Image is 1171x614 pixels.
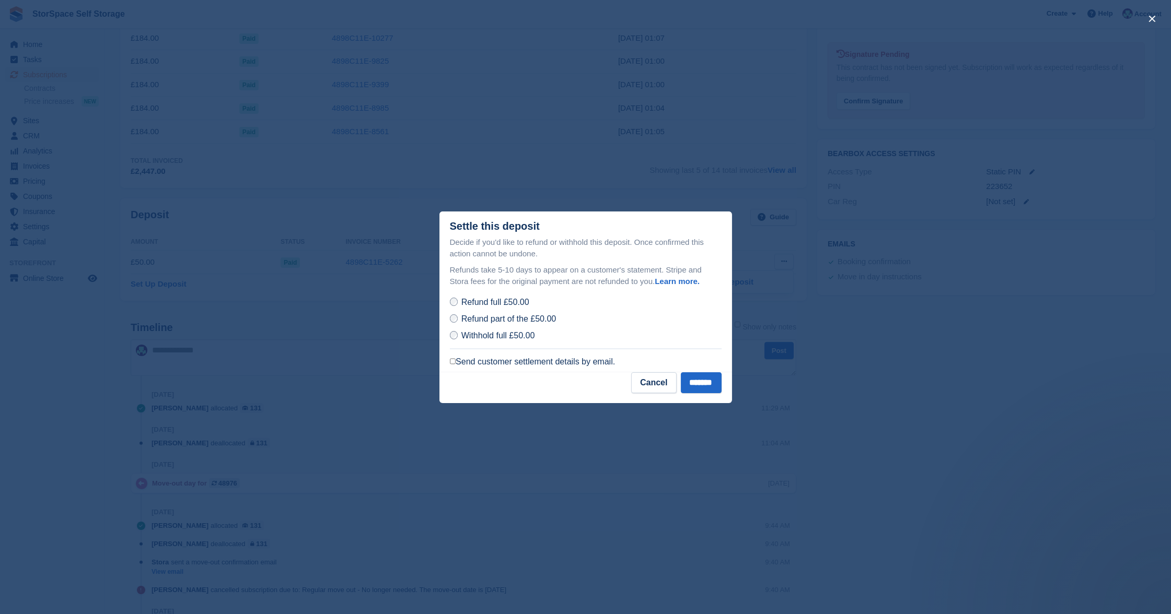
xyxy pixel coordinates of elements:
input: Withhold full £50.00 [450,331,458,339]
button: Cancel [631,372,676,393]
p: Refunds take 5-10 days to appear on a customer's statement. Stripe and Stora fees for the origina... [450,264,722,288]
span: Refund part of the £50.00 [461,314,556,323]
p: Decide if you'd like to refund or withhold this deposit. Once confirmed this action cannot be und... [450,237,722,260]
a: Learn more. [655,277,700,286]
div: Settle this deposit [450,220,540,232]
input: Send customer settlement details by email. [450,358,456,364]
button: close [1144,10,1161,27]
span: Withhold full £50.00 [461,331,535,340]
label: Send customer settlement details by email. [450,357,616,367]
input: Refund full £50.00 [450,298,458,306]
span: Refund full £50.00 [461,298,529,306]
input: Refund part of the £50.00 [450,314,458,323]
